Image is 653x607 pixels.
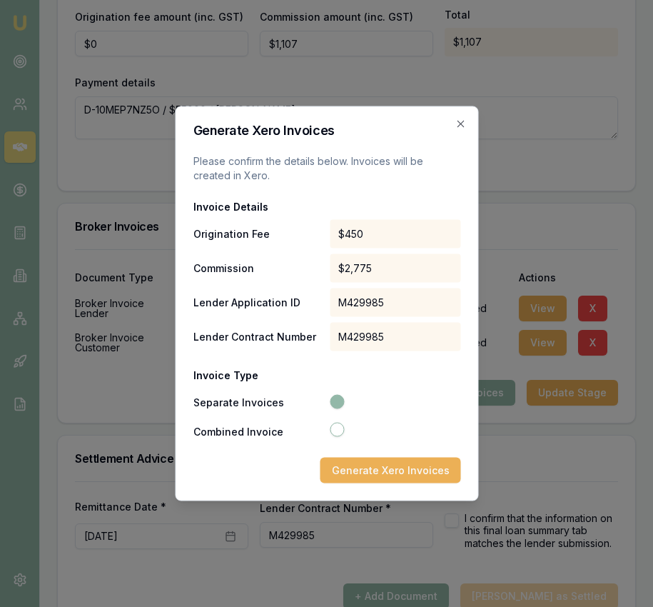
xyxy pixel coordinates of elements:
span: Invoice Details [193,200,324,214]
p: Please confirm the details below. Invoices will be created in Xero. [193,154,460,183]
span: Lender Application ID [193,296,324,310]
div: M429985 [330,289,461,317]
span: Invoice Type [193,368,324,383]
span: Origination Fee [193,227,324,241]
div: $450 [330,220,461,249]
label: Combined Invoice [193,426,327,436]
span: Lender Contract Number [193,330,324,344]
button: Generate Xero Invoices [320,458,460,483]
h2: Generate Xero Invoices [193,124,460,137]
span: Commission [193,261,324,276]
div: $2,775 [330,254,461,283]
label: Separate Invoices [193,398,327,408]
div: M429985 [330,323,461,351]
